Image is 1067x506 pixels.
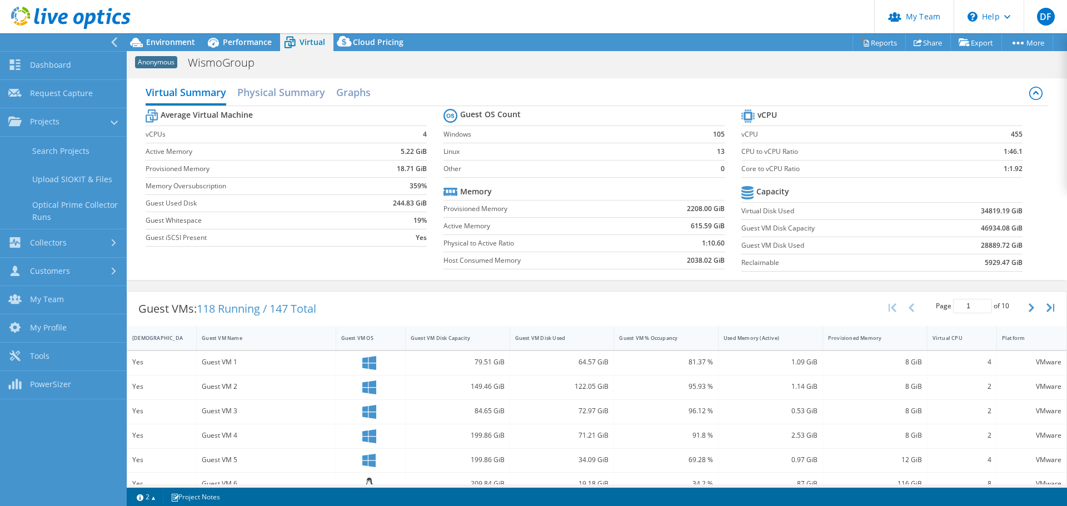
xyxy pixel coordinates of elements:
[300,37,325,47] span: Virtual
[397,163,427,174] b: 18.71 GiB
[423,129,427,140] b: 4
[515,356,609,368] div: 64.57 GiB
[1004,146,1023,157] b: 1:46.1
[197,301,316,316] span: 118 Running / 147 Total
[146,215,360,226] label: Guest Whitespace
[460,186,492,197] b: Memory
[127,292,327,326] div: Guest VMs:
[968,12,978,22] svg: \n
[933,380,991,393] div: 2
[757,109,777,121] b: vCPU
[443,163,688,174] label: Other
[443,221,636,232] label: Active Memory
[828,405,922,417] div: 8 GiB
[413,215,427,226] b: 19%
[146,37,195,47] span: Environment
[905,34,951,51] a: Share
[741,129,959,140] label: vCPU
[443,203,636,214] label: Provisioned Memory
[981,240,1023,251] b: 28889.72 GiB
[237,81,325,103] h2: Physical Summary
[721,163,725,174] b: 0
[132,356,191,368] div: Yes
[1011,129,1023,140] b: 455
[132,334,178,342] div: [DEMOGRAPHIC_DATA]
[146,146,360,157] label: Active Memory
[713,129,725,140] b: 105
[828,380,922,393] div: 8 GiB
[460,109,521,120] b: Guest OS Count
[933,334,978,342] div: Virtual CPU
[443,238,636,249] label: Physical to Active Ratio
[741,163,959,174] label: Core to vCPU Ratio
[411,454,505,466] div: 199.86 GiB
[981,223,1023,234] b: 46934.08 GiB
[443,129,688,140] label: Windows
[828,454,922,466] div: 12 GiB
[443,146,688,157] label: Linux
[202,405,330,417] div: Guest VM 3
[950,34,1002,51] a: Export
[953,299,992,313] input: jump to page
[933,454,991,466] div: 4
[132,405,191,417] div: Yes
[515,454,609,466] div: 34.09 GiB
[146,163,360,174] label: Provisioned Memory
[161,109,253,121] b: Average Virtual Machine
[756,186,789,197] b: Capacity
[163,490,228,504] a: Project Notes
[687,203,725,214] b: 2208.00 GiB
[724,454,817,466] div: 0.97 GiB
[702,238,725,249] b: 1:10.60
[411,356,505,368] div: 79.51 GiB
[1002,429,1061,442] div: VMware
[135,56,177,68] span: Anonymous
[411,405,505,417] div: 84.65 GiB
[341,334,387,342] div: Guest VM OS
[146,181,360,192] label: Memory Oversubscription
[1001,301,1009,310] span: 10
[619,429,713,442] div: 91.8 %
[202,454,330,466] div: Guest VM 5
[515,334,596,342] div: Guest VM Disk Used
[411,334,491,342] div: Guest VM Disk Capacity
[741,223,925,234] label: Guest VM Disk Capacity
[202,429,330,442] div: Guest VM 4
[353,37,403,47] span: Cloud Pricing
[1002,356,1061,368] div: VMware
[132,429,191,442] div: Yes
[619,478,713,490] div: 34.2 %
[741,206,925,217] label: Virtual Disk Used
[336,81,371,103] h2: Graphs
[741,240,925,251] label: Guest VM Disk Used
[129,490,163,504] a: 2
[1037,8,1055,26] span: DF
[1002,380,1061,393] div: VMware
[1002,454,1061,466] div: VMware
[132,380,191,393] div: Yes
[724,380,817,393] div: 1.14 GiB
[132,478,191,490] div: Yes
[981,206,1023,217] b: 34819.19 GiB
[146,232,360,243] label: Guest iSCSI Present
[515,478,609,490] div: 19.18 GiB
[619,380,713,393] div: 95.93 %
[1004,163,1023,174] b: 1:1.92
[724,356,817,368] div: 1.09 GiB
[1001,34,1053,51] a: More
[691,221,725,232] b: 615.59 GiB
[146,198,360,209] label: Guest Used Disk
[416,232,427,243] b: Yes
[619,405,713,417] div: 96.12 %
[411,429,505,442] div: 199.86 GiB
[202,478,330,490] div: Guest VM 6
[619,454,713,466] div: 69.28 %
[687,255,725,266] b: 2038.02 GiB
[717,146,725,157] b: 13
[741,257,925,268] label: Reclaimable
[223,37,272,47] span: Performance
[443,255,636,266] label: Host Consumed Memory
[132,454,191,466] div: Yes
[933,356,991,368] div: 4
[1002,478,1061,490] div: VMware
